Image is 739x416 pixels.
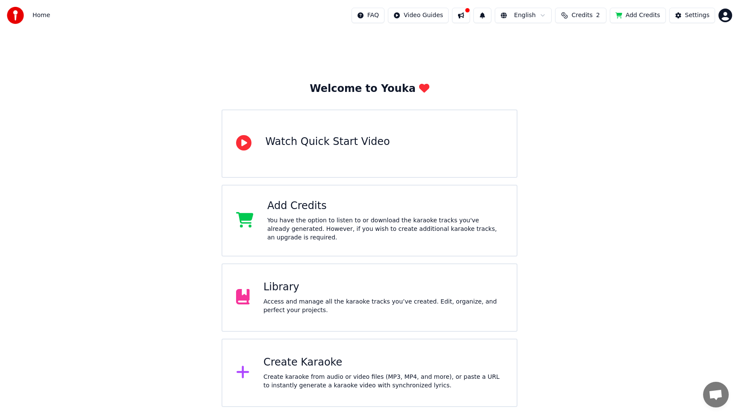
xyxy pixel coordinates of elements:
div: Library [263,280,503,294]
nav: breadcrumb [33,11,50,20]
button: Credits2 [555,8,606,23]
div: Add Credits [267,199,503,213]
img: youka [7,7,24,24]
div: Access and manage all the karaoke tracks you’ve created. Edit, organize, and perfect your projects. [263,298,503,315]
span: Home [33,11,50,20]
div: Create Karaoke [263,356,503,369]
span: Credits [571,11,592,20]
span: 2 [596,11,600,20]
div: Open chat [703,382,729,407]
div: Settings [685,11,709,20]
div: Welcome to Youka [310,82,429,96]
button: Settings [669,8,715,23]
button: Add Credits [610,8,666,23]
button: FAQ [352,8,384,23]
div: Create karaoke from audio or video files (MP3, MP4, and more), or paste a URL to instantly genera... [263,373,503,390]
div: Watch Quick Start Video [265,135,390,149]
button: Video Guides [388,8,449,23]
div: You have the option to listen to or download the karaoke tracks you've already generated. However... [267,216,503,242]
